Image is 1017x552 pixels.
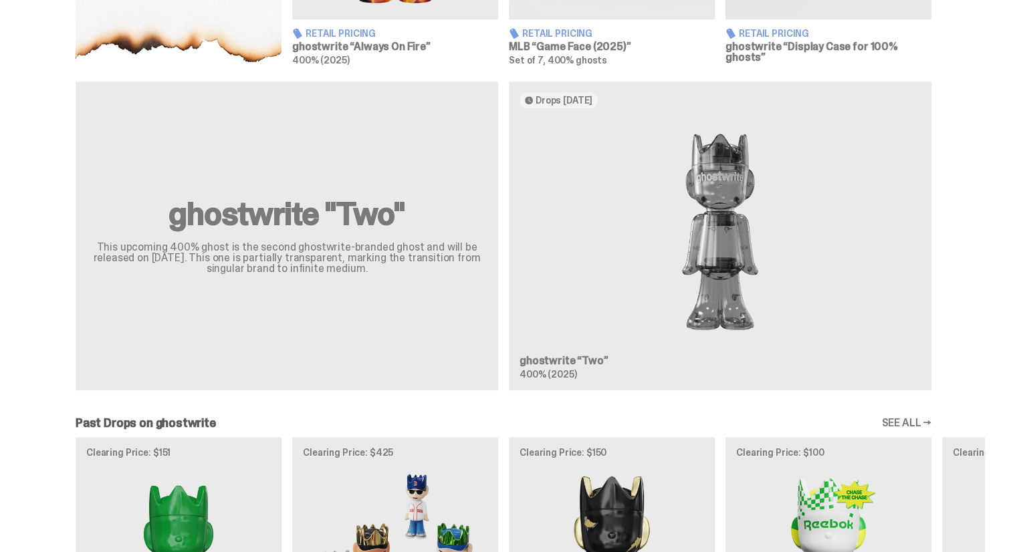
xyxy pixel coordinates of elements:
p: Clearing Price: $425 [303,448,487,457]
h3: ghostwrite “Two” [520,356,921,366]
h2: Past Drops on ghostwrite [76,417,216,429]
a: SEE ALL → [881,418,931,428]
span: Retail Pricing [739,29,809,38]
span: Retail Pricing [306,29,376,38]
h3: ghostwrite “Always On Fire” [292,41,498,52]
span: Set of 7, 400% ghosts [509,54,607,66]
span: Retail Pricing [522,29,592,38]
span: 400% (2025) [292,54,349,66]
h3: ghostwrite “Display Case for 100% ghosts” [725,41,931,63]
p: Clearing Price: $150 [520,448,704,457]
p: This upcoming 400% ghost is the second ghostwrite-branded ghost and will be released on [DATE]. T... [92,242,482,274]
span: 400% (2025) [520,368,576,380]
h2: ghostwrite "Two" [92,198,482,230]
span: Drops [DATE] [536,95,592,106]
p: Clearing Price: $100 [736,448,921,457]
h3: MLB “Game Face (2025)” [509,41,715,52]
img: Two [520,119,921,345]
p: Clearing Price: $151 [86,448,271,457]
